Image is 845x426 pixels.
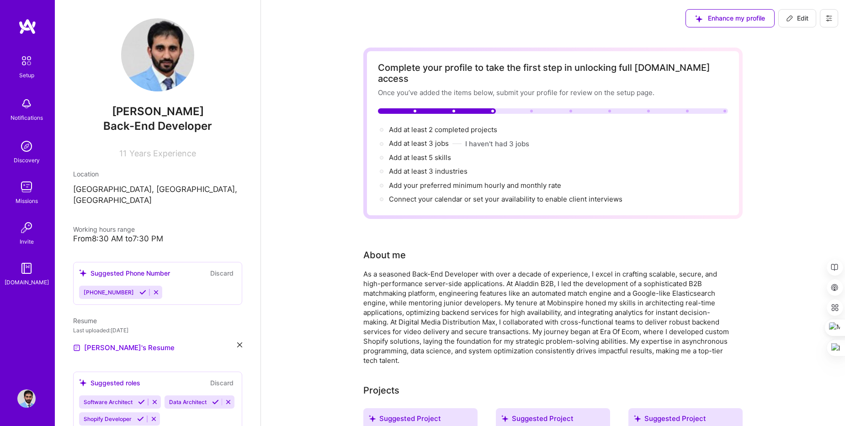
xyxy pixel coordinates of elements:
div: From 8:30 AM to 7:30 PM [73,234,242,244]
img: Invite [17,218,36,237]
button: Discard [207,378,236,388]
div: Missions [16,196,38,206]
span: Working hours range [73,225,135,233]
i: Accept [212,399,219,405]
button: Discard [207,268,236,278]
a: User Avatar [15,389,38,408]
span: Add at least 2 completed projects [389,125,497,134]
span: Resume [73,317,97,325]
div: Notifications [11,113,43,122]
button: I haven't had 3 jobs [465,139,529,149]
img: User Avatar [121,18,194,91]
div: Complete your profile to take the first step in unlocking full [DOMAIN_NAME] access [378,62,728,84]
i: Accept [138,399,145,405]
span: [PHONE_NUMBER] [84,289,134,296]
div: [DOMAIN_NAME] [5,277,49,287]
div: Discovery [14,155,40,165]
div: Setup [19,70,34,80]
div: Location [73,169,242,179]
span: Add your preferred minimum hourly and monthly rate [389,181,561,190]
span: Software Architect [84,399,133,405]
div: Suggested Phone Number [79,268,170,278]
i: icon SuggestedTeams [634,415,641,422]
span: Add at least 3 jobs [389,139,449,148]
span: [PERSON_NAME] [73,105,242,118]
span: Data Architect [169,399,207,405]
span: Connect your calendar or set your availability to enable client interviews [389,195,622,203]
img: teamwork [17,178,36,196]
i: Accept [139,289,146,296]
div: Once you’ve added the items below, submit your profile for review on the setup page. [378,88,728,97]
i: Accept [137,415,144,422]
div: Invite [20,237,34,246]
i: Reject [150,415,157,422]
img: Resume [73,344,80,351]
i: icon SuggestedTeams [79,269,87,277]
div: Projects [363,383,399,397]
button: Edit [778,9,816,27]
i: Reject [225,399,232,405]
div: About me [363,248,406,262]
span: Shopify Developer [84,415,132,422]
div: As a seasoned Back-End Developer with over a decade of experience, I excel in crafting scalable, ... [363,269,729,365]
p: [GEOGRAPHIC_DATA], [GEOGRAPHIC_DATA], [GEOGRAPHIC_DATA] [73,184,242,206]
i: Reject [151,399,158,405]
span: Edit [786,14,808,23]
div: Add projects you've worked on [363,383,399,397]
i: Reject [153,289,159,296]
i: icon SuggestedTeams [79,379,87,387]
img: setup [17,51,36,70]
div: Suggested roles [79,378,140,388]
img: guide book [17,259,36,277]
img: logo [18,18,37,35]
span: 11 [119,149,127,158]
i: icon SuggestedTeams [501,415,508,422]
i: icon Close [237,342,242,347]
img: bell [17,95,36,113]
a: [PERSON_NAME]'s Resume [73,342,175,353]
span: Back-End Developer [103,119,212,133]
span: Add at least 5 skills [389,153,451,162]
img: discovery [17,137,36,155]
i: icon SuggestedTeams [369,415,376,422]
div: Last uploaded: [DATE] [73,325,242,335]
span: Add at least 3 industries [389,167,468,176]
span: Years Experience [129,149,196,158]
img: User Avatar [17,389,36,408]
